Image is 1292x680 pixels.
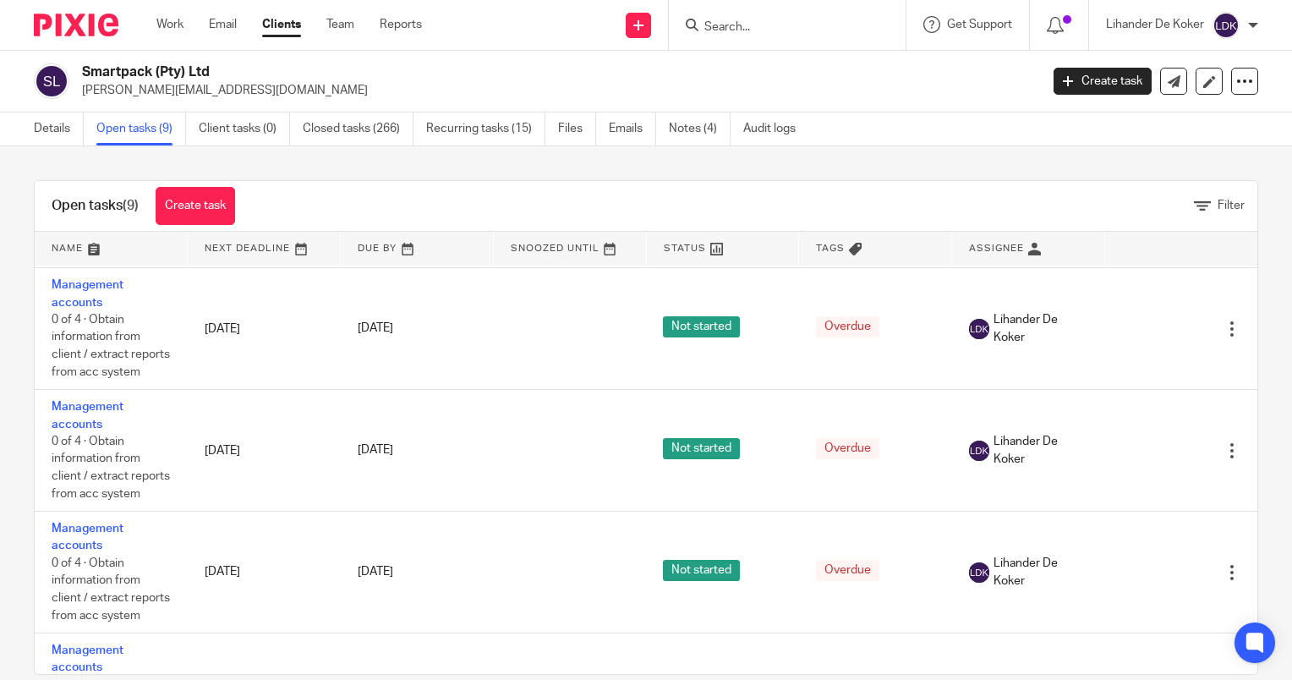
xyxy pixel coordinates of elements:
[511,244,599,253] span: Snoozed Until
[52,314,170,378] span: 0 of 4 · Obtain information from client / extract reports from acc system
[380,16,422,33] a: Reports
[34,63,69,99] img: svg%3E
[1106,16,1204,33] p: Lihander De Koker
[34,112,84,145] a: Details
[969,562,989,583] img: svg%3E
[664,244,706,253] span: Status
[358,567,393,579] span: [DATE]
[209,16,237,33] a: Email
[326,16,354,33] a: Team
[816,560,879,581] span: Overdue
[123,199,139,212] span: (9)
[663,560,740,581] span: Not started
[262,16,301,33] a: Clients
[1054,68,1152,95] a: Create task
[609,112,656,145] a: Emails
[969,319,989,339] img: svg%3E
[52,197,139,215] h1: Open tasks
[52,523,123,551] a: Management accounts
[358,323,393,335] span: [DATE]
[663,316,740,337] span: Not started
[994,311,1088,346] span: Lihander De Koker
[52,436,170,500] span: 0 of 4 · Obtain information from client / extract reports from acc system
[82,82,1028,99] p: [PERSON_NAME][EMAIL_ADDRESS][DOMAIN_NAME]
[52,644,123,673] a: Management accounts
[994,433,1088,468] span: Lihander De Koker
[663,438,740,459] span: Not started
[994,555,1088,590] span: Lihander De Koker
[669,112,731,145] a: Notes (4)
[52,279,123,308] a: Management accounts
[1218,200,1245,211] span: Filter
[188,390,341,512] td: [DATE]
[82,63,839,81] h2: Smartpack (Pty) Ltd
[303,112,413,145] a: Closed tasks (266)
[947,19,1012,30] span: Get Support
[358,445,393,457] span: [DATE]
[199,112,290,145] a: Client tasks (0)
[188,268,341,390] td: [DATE]
[816,438,879,459] span: Overdue
[156,187,235,225] a: Create task
[156,16,183,33] a: Work
[426,112,545,145] a: Recurring tasks (15)
[558,112,596,145] a: Files
[969,441,989,461] img: svg%3E
[34,14,118,36] img: Pixie
[703,20,855,36] input: Search
[52,557,170,622] span: 0 of 4 · Obtain information from client / extract reports from acc system
[816,244,845,253] span: Tags
[743,112,808,145] a: Audit logs
[96,112,186,145] a: Open tasks (9)
[52,401,123,430] a: Management accounts
[816,316,879,337] span: Overdue
[188,512,341,633] td: [DATE]
[1213,12,1240,39] img: svg%3E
